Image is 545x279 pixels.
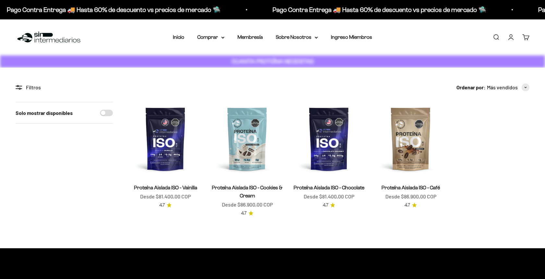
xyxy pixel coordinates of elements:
a: Ingreso Miembros [331,34,372,40]
sale-price: Desde $81.400,00 COP [140,192,191,201]
summary: Comprar [197,33,224,41]
a: Proteína Aislada ISO - Café [381,185,440,190]
sale-price: Desde $81.400,00 COP [304,192,354,201]
sale-price: Desde $86.900,00 COP [385,192,436,201]
p: Pago Contra Entrega 🚚 Hasta 60% de descuento vs precios de mercado 🛸 [4,5,217,15]
a: Proteína Aislada ISO - Cookies & Cream [212,185,283,198]
strong: CUANTA PROTEÍNA NECESITAS [232,58,314,65]
span: Ordenar por: [456,83,486,92]
p: Pago Contra Entrega 🚚 Hasta 60% de descuento vs precios de mercado 🛸 [269,5,483,15]
a: 4.74.7 de 5.0 estrellas [405,202,417,209]
a: Proteína Aislada ISO - Chocolate [294,185,364,190]
a: Inicio [173,34,184,40]
sale-price: Desde $86.900,00 COP [222,200,273,209]
span: 4.7 [323,202,328,209]
span: 4.7 [159,202,165,209]
a: 4.74.7 de 5.0 estrellas [323,202,335,209]
div: Filtros [16,83,113,92]
a: 4.74.7 de 5.0 estrellas [159,202,172,209]
span: Más vendidos [487,83,518,92]
span: 4.7 [241,210,247,217]
summary: Sobre Nosotros [276,33,318,41]
a: Proteína Aislada ISO - Vainilla [134,185,197,190]
label: Solo mostrar disponibles [16,109,73,117]
a: 4.74.7 de 5.0 estrellas [241,210,253,217]
span: 4.7 [405,202,410,209]
a: Membresía [237,34,263,40]
button: Más vendidos [487,83,529,92]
